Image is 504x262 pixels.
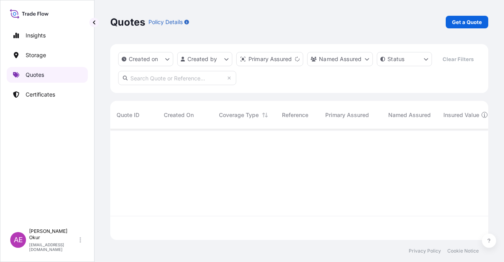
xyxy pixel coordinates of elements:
p: Storage [26,51,46,59]
p: Created by [187,55,217,63]
span: Created On [164,111,194,119]
button: createdBy Filter options [177,52,232,66]
p: Created on [129,55,158,63]
p: Status [387,55,404,63]
input: Search Quote or Reference... [118,71,236,85]
p: Certificates [26,91,55,98]
p: Named Assured [319,55,361,63]
button: certificateStatus Filter options [377,52,432,66]
a: Cookie Notice [447,248,479,254]
p: Clear Filters [443,55,474,63]
span: Quote ID [117,111,139,119]
span: Named Assured [388,111,431,119]
button: cargoOwner Filter options [307,52,373,66]
p: Quotes [26,71,44,79]
button: Sort [260,110,270,120]
p: Get a Quote [452,18,482,26]
p: Quotes [110,16,145,28]
span: Primary Assured [325,111,369,119]
p: [PERSON_NAME] Okur [29,228,78,241]
a: Certificates [7,87,88,102]
a: Privacy Policy [409,248,441,254]
a: Quotes [7,67,88,83]
p: [EMAIL_ADDRESS][DOMAIN_NAME] [29,242,78,252]
p: Policy Details [148,18,183,26]
button: createdOn Filter options [118,52,173,66]
span: Reference [282,111,308,119]
span: Insured Value [443,111,479,119]
p: Insights [26,32,46,39]
a: Get a Quote [446,16,488,28]
p: Primary Assured [248,55,292,63]
button: Clear Filters [436,53,480,65]
span: Coverage Type [219,111,259,119]
span: AE [14,236,23,244]
a: Insights [7,28,88,43]
a: Storage [7,47,88,63]
button: distributor Filter options [236,52,303,66]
